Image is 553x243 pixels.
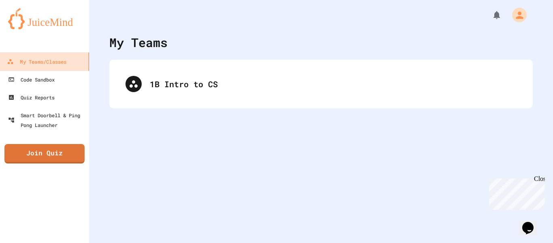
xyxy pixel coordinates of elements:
iframe: chat widget [486,175,545,210]
div: My Teams [109,33,168,52]
div: My Account [504,6,529,24]
div: My Notifications [477,8,504,22]
a: Join Quiz [4,144,85,163]
div: Smart Doorbell & Ping Pong Launcher [8,110,86,130]
div: 1B Intro to CS [117,68,525,100]
div: Chat with us now!Close [3,3,56,52]
div: Quiz Reports [8,92,55,102]
div: My Teams/Classes [7,57,66,67]
iframe: chat widget [519,211,545,235]
div: 1B Intro to CS [150,78,517,90]
img: logo-orange.svg [8,8,81,29]
div: Code Sandbox [8,75,55,84]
